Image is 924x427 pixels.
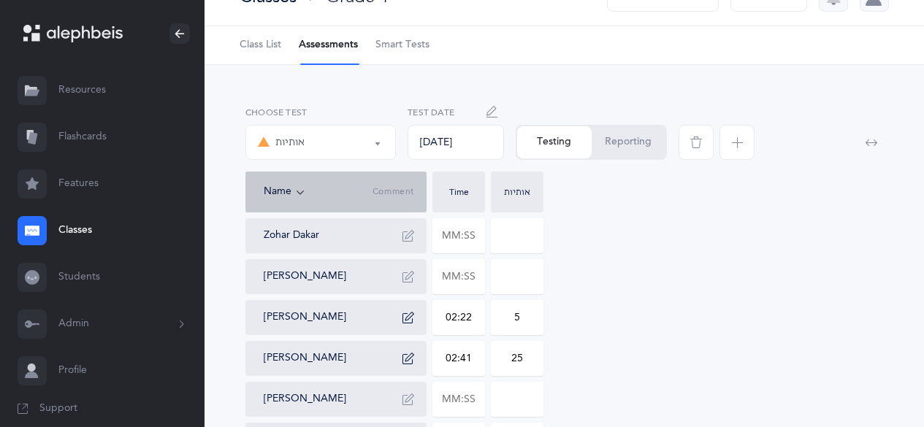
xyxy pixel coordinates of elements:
button: [PERSON_NAME] [264,310,346,325]
div: Time [436,188,481,196]
input: MM:SS [433,301,484,334]
button: [PERSON_NAME] [264,351,346,366]
button: אותיות [245,125,396,160]
div: [DATE] [408,125,504,160]
input: MM:SS [433,260,484,293]
div: Name [264,184,373,200]
button: Reporting [592,126,665,158]
span: Smart Tests [375,38,429,53]
span: Support [39,401,77,416]
input: MM:SS [433,342,484,375]
button: Zohar Dakar [264,228,319,243]
span: Comment [373,186,414,198]
button: [PERSON_NAME] [264,392,346,407]
div: אותיות [258,134,305,151]
input: MM:SS [433,219,484,253]
input: MM:SS [433,382,484,416]
span: Class List [240,38,281,53]
label: Test Date [408,106,504,119]
button: [PERSON_NAME] [264,269,346,284]
div: אותיות [495,188,540,196]
label: Choose test [245,106,396,119]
